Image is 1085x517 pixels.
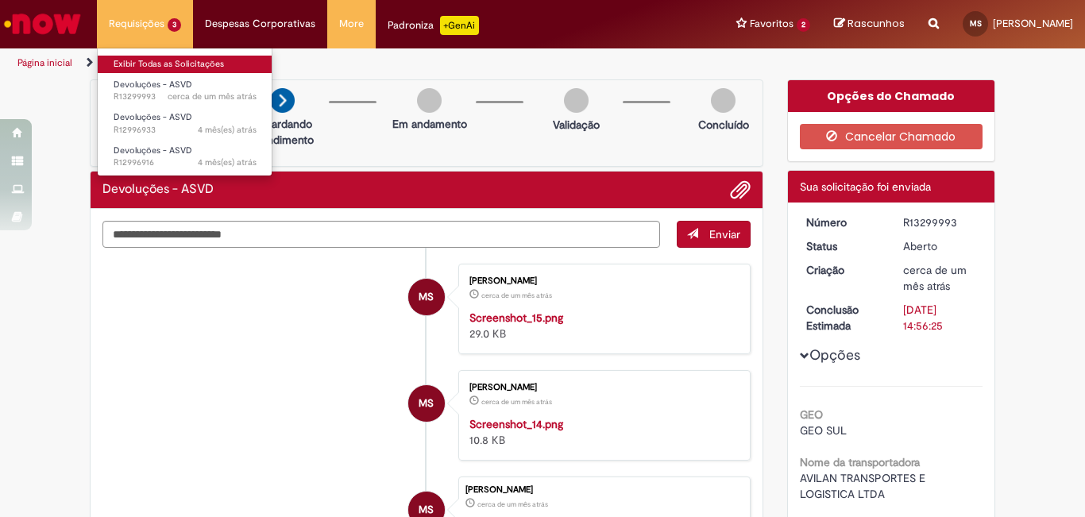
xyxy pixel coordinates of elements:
[469,417,563,431] a: Screenshot_14.png
[794,238,892,254] dt: Status
[198,124,257,136] time: 01/05/2025 11:09:38
[198,156,257,168] time: 01/05/2025 10:54:10
[903,214,977,230] div: R13299993
[800,179,931,194] span: Sua solicitação foi enviada
[848,16,905,31] span: Rascunhos
[17,56,72,69] a: Página inicial
[711,88,736,113] img: img-circle-grey.png
[709,227,740,241] span: Enviar
[114,91,257,103] span: R13299993
[788,80,995,112] div: Opções do Chamado
[244,116,321,148] p: Aguardando atendimento
[794,214,892,230] dt: Número
[903,263,967,293] time: 16/07/2025 16:56:20
[168,91,257,102] time: 16/07/2025 16:56:21
[477,500,548,509] span: cerca de um mês atrás
[114,145,192,156] span: Devoluções - ASVD
[469,416,734,448] div: 10.8 KB
[465,485,742,495] div: [PERSON_NAME]
[469,383,734,392] div: [PERSON_NAME]
[168,91,257,102] span: cerca de um mês atrás
[794,262,892,278] dt: Criação
[419,384,434,422] span: MS
[800,471,929,501] span: AVILAN TRANSPORTES E LOGISTICA LTDA
[834,17,905,32] a: Rascunhos
[98,109,272,138] a: Aberto R12996933 : Devoluções - ASVD
[698,117,749,133] p: Concluído
[481,291,552,300] time: 16/07/2025 16:54:06
[970,18,982,29] span: MS
[98,56,272,73] a: Exibir Todas as Solicitações
[114,111,192,123] span: Devoluções - ASVD
[408,279,445,315] div: Mateus Urbano De Souza
[477,500,548,509] time: 16/07/2025 16:56:20
[903,263,967,293] span: cerca de um mês atrás
[102,183,214,197] h2: Devoluções - ASVD Histórico de tíquete
[903,302,977,334] div: [DATE] 14:56:25
[168,18,181,32] span: 3
[481,397,552,407] span: cerca de um mês atrás
[97,48,272,176] ul: Requisições
[114,124,257,137] span: R12996933
[993,17,1073,30] span: [PERSON_NAME]
[553,117,600,133] p: Validação
[114,156,257,169] span: R12996916
[388,16,479,35] div: Padroniza
[481,291,552,300] span: cerca de um mês atrás
[98,76,272,106] a: Aberto R13299993 : Devoluções - ASVD
[102,221,660,248] textarea: Digite sua mensagem aqui...
[114,79,192,91] span: Devoluções - ASVD
[800,124,983,149] button: Cancelar Chamado
[730,179,751,200] button: Adicionar anexos
[794,302,892,334] dt: Conclusão Estimada
[198,124,257,136] span: 4 mês(es) atrás
[750,16,793,32] span: Favoritos
[800,407,823,422] b: GEO
[440,16,479,35] p: +GenAi
[2,8,83,40] img: ServiceNow
[469,310,734,341] div: 29.0 KB
[903,238,977,254] div: Aberto
[270,88,295,113] img: arrow-next.png
[797,18,810,32] span: 2
[469,276,734,286] div: [PERSON_NAME]
[564,88,589,113] img: img-circle-grey.png
[419,278,434,316] span: MS
[800,455,920,469] b: Nome da transportadora
[198,156,257,168] span: 4 mês(es) atrás
[339,16,364,32] span: More
[903,262,977,294] div: 16/07/2025 16:56:20
[109,16,164,32] span: Requisições
[481,397,552,407] time: 16/07/2025 16:53:57
[677,221,751,248] button: Enviar
[800,423,847,438] span: GEO SUL
[98,142,272,172] a: Aberto R12996916 : Devoluções - ASVD
[205,16,315,32] span: Despesas Corporativas
[417,88,442,113] img: img-circle-grey.png
[408,385,445,422] div: Mateus Urbano De Souza
[392,116,467,132] p: Em andamento
[469,311,563,325] a: Screenshot_15.png
[12,48,712,78] ul: Trilhas de página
